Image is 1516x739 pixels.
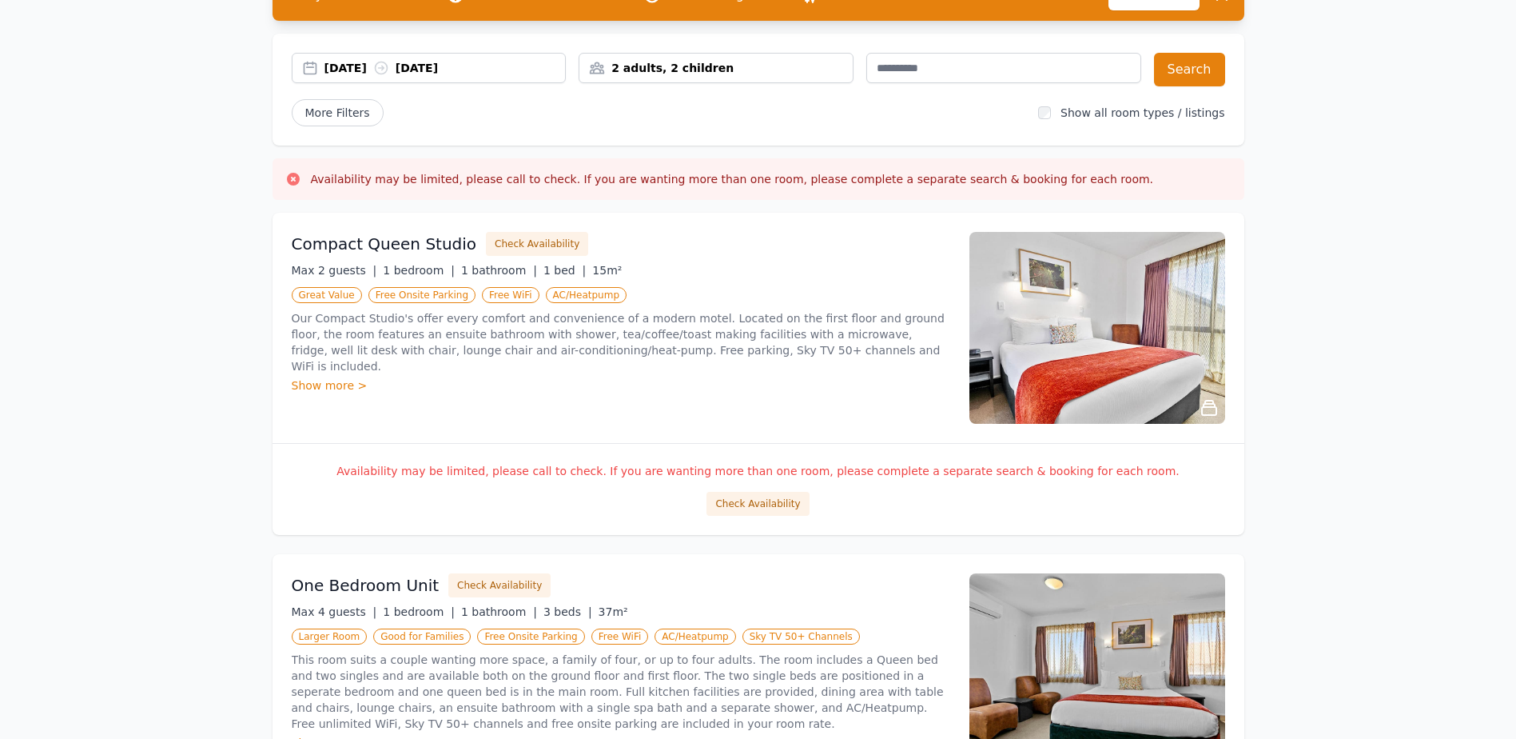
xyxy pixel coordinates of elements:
span: Good for Families [373,629,471,645]
span: 1 bedroom | [383,264,455,277]
h3: Compact Queen Studio [292,233,477,255]
span: Great Value [292,287,362,303]
h3: One Bedroom Unit [292,574,440,597]
span: 1 bed | [543,264,586,277]
span: Free WiFi [591,629,649,645]
div: [DATE] [DATE] [324,60,566,76]
label: Show all room types / listings [1060,106,1224,119]
p: Availability may be limited, please call to check. If you are wanting more than one room, please ... [292,463,1225,479]
span: More Filters [292,99,384,126]
span: AC/Heatpump [546,287,627,303]
button: Check Availability [486,232,588,256]
button: Search [1154,53,1225,86]
span: 1 bathroom | [461,264,537,277]
span: 3 beds | [543,605,592,618]
h3: Availability may be limited, please call to check. If you are wanting more than one room, please ... [311,171,1154,187]
p: Our Compact Studio's offer every comfort and convenience of a modern motel. Located on the first ... [292,310,950,374]
span: Free Onsite Parking [477,629,584,645]
span: Larger Room [292,629,368,645]
button: Check Availability [448,573,551,597]
button: Check Availability [706,492,809,516]
span: Free Onsite Parking [368,287,475,303]
span: 37m² [599,605,628,618]
span: 1 bedroom | [383,605,455,618]
span: Max 4 guests | [292,605,377,618]
p: This room suits a couple wanting more space, a family of four, or up to four adults. The room inc... [292,652,950,732]
span: 15m² [592,264,622,277]
span: AC/Heatpump [655,629,735,645]
div: Show more > [292,377,950,393]
span: Sky TV 50+ Channels [742,629,860,645]
div: 2 adults, 2 children [579,60,853,76]
span: Max 2 guests | [292,264,377,277]
span: Free WiFi [482,287,539,303]
span: 1 bathroom | [461,605,537,618]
